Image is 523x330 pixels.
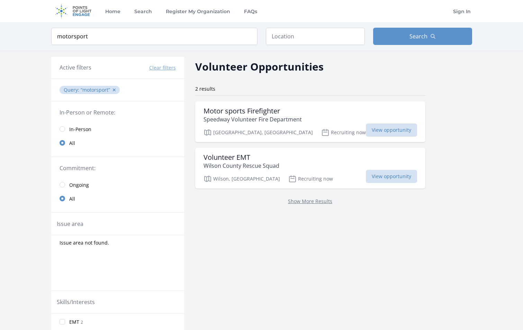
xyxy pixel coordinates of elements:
button: ✕ [112,86,116,93]
p: Speedway Volunteer Fire Department [204,115,302,123]
span: Query : [64,86,81,93]
h3: Motor sports Firefighter [204,107,302,115]
q: motorsport [81,86,110,93]
button: Clear filters [149,64,176,71]
legend: In-Person or Remote: [60,108,176,117]
span: 2 results [195,85,215,92]
a: All [51,136,184,150]
span: Ongoing [69,182,89,189]
a: Motor sports Firefighter Speedway Volunteer Fire Department [GEOGRAPHIC_DATA], [GEOGRAPHIC_DATA] ... [195,101,425,142]
h2: Volunteer Opportunities [195,59,324,74]
p: Wilson County Rescue Squad [204,162,279,170]
h3: Volunteer EMT [204,153,279,162]
legend: Skills/Interests [57,298,95,306]
span: All [69,140,75,147]
legend: Issue area [57,220,83,228]
span: Search [409,32,427,40]
legend: Commitment: [60,164,176,172]
a: All [51,192,184,205]
a: In-Person [51,122,184,136]
a: Show More Results [288,198,332,204]
input: EMT 2 [60,319,65,324]
span: EMT [69,319,79,326]
span: View opportunity [366,170,417,183]
p: Wilson, [GEOGRAPHIC_DATA] [204,175,280,183]
span: View opportunity [366,123,417,137]
span: 2 [81,319,83,325]
button: Search [373,28,472,45]
a: Volunteer EMT Wilson County Rescue Squad Wilson, [GEOGRAPHIC_DATA] Recruiting now View opportunity [195,148,425,189]
h3: Active filters [60,63,91,72]
span: All [69,195,75,202]
span: Issue area not found. [60,239,109,246]
a: Ongoing [51,178,184,192]
input: Location [266,28,365,45]
span: In-Person [69,126,91,133]
input: Keyword [51,28,258,45]
p: Recruiting now [288,175,333,183]
p: [GEOGRAPHIC_DATA], [GEOGRAPHIC_DATA] [204,128,313,137]
p: Recruiting now [321,128,366,137]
